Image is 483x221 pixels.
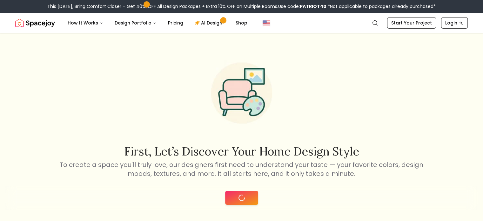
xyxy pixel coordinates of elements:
[15,17,55,29] img: Spacejoy Logo
[387,17,436,29] a: Start Your Project
[201,52,282,134] img: Start Style Quiz Illustration
[278,3,326,10] span: Use code:
[231,17,252,29] a: Shop
[300,3,326,10] b: PATRIOT40
[15,17,55,29] a: Spacejoy
[59,160,425,178] p: To create a space you'll truly love, our designers first need to understand your taste — your fav...
[263,19,270,27] img: United States
[163,17,188,29] a: Pricing
[15,13,468,33] nav: Global
[63,17,252,29] nav: Main
[47,3,436,10] div: This [DATE], Bring Comfort Closer – Get 40% OFF All Design Packages + Extra 10% OFF on Multiple R...
[326,3,436,10] span: *Not applicable to packages already purchased*
[190,17,229,29] a: AI Design
[441,17,468,29] a: Login
[110,17,162,29] button: Design Portfolio
[63,17,108,29] button: How It Works
[59,145,425,158] h2: First, let’s discover your home design style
